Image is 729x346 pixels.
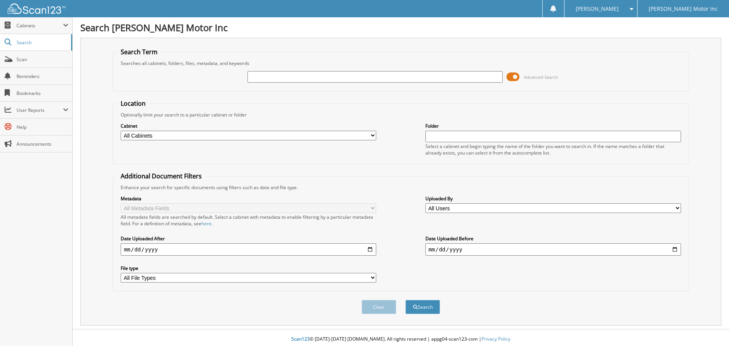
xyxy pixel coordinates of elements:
[649,7,718,11] span: [PERSON_NAME] Motor Inc
[117,99,149,108] legend: Location
[121,195,376,202] label: Metadata
[425,195,681,202] label: Uploaded By
[117,60,684,67] div: Searches all cabinets, folders, files, metadata, and keywords
[121,123,376,129] label: Cabinet
[425,143,681,156] div: Select a cabinet and begin typing the name of the folder you want to search in. If the name match...
[425,243,681,256] input: end
[121,265,376,271] label: File type
[121,235,376,242] label: Date Uploaded After
[405,300,440,314] button: Search
[17,73,68,80] span: Reminders
[17,56,68,63] span: Scan
[17,39,67,46] span: Search
[117,48,161,56] legend: Search Term
[117,111,684,118] div: Optionally limit your search to a particular cabinet or folder
[362,300,396,314] button: Clear
[17,22,63,29] span: Cabinets
[291,336,310,342] span: Scan123
[425,235,681,242] label: Date Uploaded Before
[482,336,510,342] a: Privacy Policy
[117,172,206,180] legend: Additional Document Filters
[17,141,68,147] span: Announcements
[691,309,729,346] iframe: Chat Widget
[117,184,684,191] div: Enhance your search for specific documents using filters such as date and file type.
[121,243,376,256] input: start
[576,7,619,11] span: [PERSON_NAME]
[17,90,68,96] span: Bookmarks
[121,214,376,227] div: All metadata fields are searched by default. Select a cabinet with metadata to enable filtering b...
[524,74,558,80] span: Advanced Search
[17,124,68,130] span: Help
[8,3,65,14] img: scan123-logo-white.svg
[201,220,211,227] a: here
[80,21,721,34] h1: Search [PERSON_NAME] Motor Inc
[425,123,681,129] label: Folder
[17,107,63,113] span: User Reports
